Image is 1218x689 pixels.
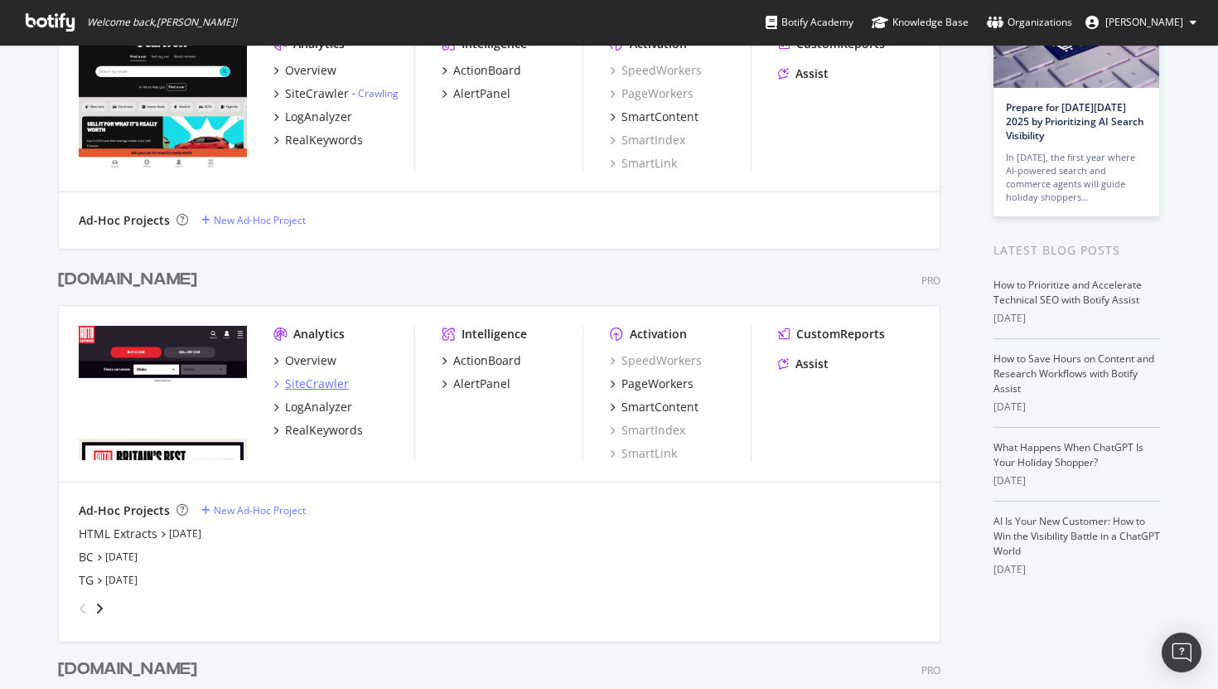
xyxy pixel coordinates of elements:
a: AlertPanel [442,376,510,392]
a: ActionBoard [442,352,521,369]
div: Ad-Hoc Projects [79,502,170,519]
a: What Happens When ChatGPT Is Your Holiday Shopper? [993,440,1143,469]
div: Knowledge Base [872,14,969,31]
a: [DOMAIN_NAME] [58,657,204,682]
div: SiteCrawler [285,376,349,392]
span: Welcome back, [PERSON_NAME] ! [87,16,237,29]
div: Pro [921,274,940,288]
a: RealKeywords [273,422,363,439]
a: LogAnalyzer [273,399,352,415]
div: CustomReports [796,326,885,342]
div: [DATE] [993,562,1160,577]
div: LogAnalyzer [285,109,352,125]
div: [DATE] [993,400,1160,415]
a: ActionBoard [442,62,521,79]
a: PageWorkers [610,376,694,392]
div: LogAnalyzer [285,399,352,415]
div: Analytics [293,326,345,342]
a: SiteCrawler- Crawling [273,85,399,102]
a: Crawling [358,86,399,100]
a: RealKeywords [273,132,363,148]
div: - [352,86,399,100]
div: SiteCrawler [285,85,349,102]
a: SmartIndex [610,422,685,439]
div: [DOMAIN_NAME] [58,657,197,682]
div: SmartContent [621,399,698,415]
a: Overview [273,62,336,79]
div: ActionBoard [453,62,521,79]
div: [DATE] [993,311,1160,326]
div: RealKeywords [285,132,363,148]
a: [DATE] [105,573,138,587]
a: [DOMAIN_NAME] [58,268,204,292]
a: TG [79,572,94,589]
a: Assist [778,356,829,372]
a: Assist [778,66,829,82]
img: www.autoexpress.co.uk [79,326,247,460]
div: New Ad-Hoc Project [214,213,306,227]
div: ActionBoard [453,352,521,369]
div: Organizations [987,14,1072,31]
a: Prepare for [DATE][DATE] 2025 by Prioritizing AI Search Visibility [1006,100,1144,143]
div: Pro [921,663,940,677]
div: [DOMAIN_NAME] [58,268,197,292]
button: [PERSON_NAME] [1072,9,1210,36]
div: Intelligence [462,326,527,342]
div: SmartContent [621,109,698,125]
div: angle-right [94,600,105,617]
a: New Ad-Hoc Project [201,503,306,517]
div: Overview [285,62,336,79]
a: SmartContent [610,109,698,125]
div: [DATE] [993,473,1160,488]
div: Latest Blog Posts [993,241,1160,260]
div: Botify Academy [766,14,853,31]
div: RealKeywords [285,422,363,439]
div: angle-left [72,595,94,622]
a: SmartContent [610,399,698,415]
a: [DATE] [169,526,201,541]
a: AI Is Your New Customer: How to Win the Visibility Battle in a ChatGPT World [993,514,1160,558]
div: Assist [795,356,829,372]
img: www.carwow.co.uk [79,36,247,170]
span: Bradley Raw [1105,15,1183,29]
a: PageWorkers [610,85,694,102]
div: AlertPanel [453,376,510,392]
div: Overview [285,352,336,369]
div: Ad-Hoc Projects [79,212,170,229]
a: SmartIndex [610,132,685,148]
a: CustomReports [778,326,885,342]
a: How to Save Hours on Content and Research Workflows with Botify Assist [993,352,1154,395]
a: LogAnalyzer [273,109,352,125]
a: HTML Extracts [79,526,157,542]
div: PageWorkers [621,376,694,392]
a: How to Prioritize and Accelerate Technical SEO with Botify Assist [993,278,1142,307]
div: Activation [630,326,687,342]
div: In [DATE], the first year where AI-powered search and commerce agents will guide holiday shoppers… [1006,151,1147,204]
div: New Ad-Hoc Project [214,503,306,517]
a: SpeedWorkers [610,62,702,79]
a: AlertPanel [442,85,510,102]
a: SiteCrawler [273,376,349,392]
div: Assist [795,66,829,82]
a: [DATE] [105,550,138,564]
a: New Ad-Hoc Project [201,213,306,227]
a: SmartLink [610,155,677,172]
div: AlertPanel [453,85,510,102]
div: Open Intercom Messenger [1162,633,1201,672]
a: BC [79,549,94,565]
a: SmartLink [610,445,677,462]
a: SpeedWorkers [610,352,702,369]
a: Overview [273,352,336,369]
